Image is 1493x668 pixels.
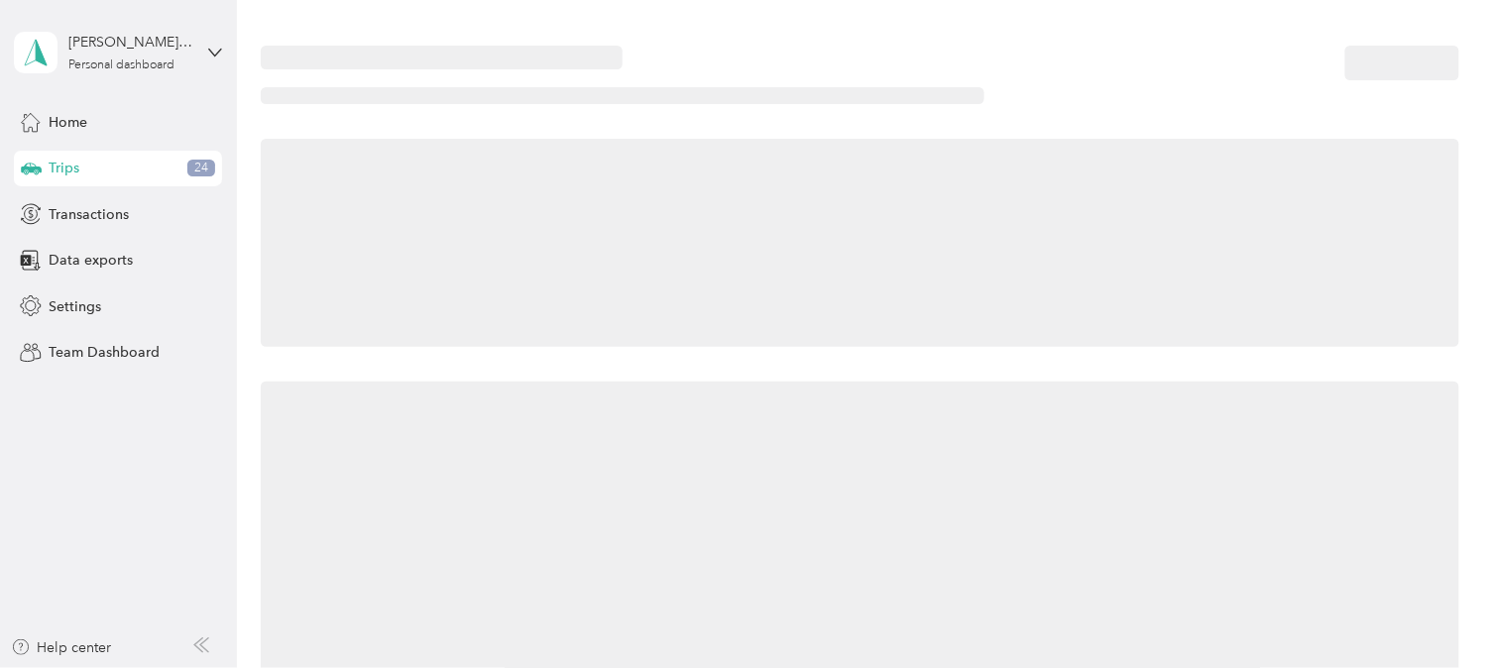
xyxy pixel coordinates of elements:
[187,160,215,177] span: 24
[49,250,133,271] span: Data exports
[11,637,112,658] button: Help center
[49,204,129,225] span: Transactions
[49,296,101,317] span: Settings
[68,59,174,71] div: Personal dashboard
[49,112,87,133] span: Home
[1382,557,1493,668] iframe: Everlance-gr Chat Button Frame
[49,342,160,363] span: Team Dashboard
[49,158,79,178] span: Trips
[68,32,192,53] div: [PERSON_NAME] [PERSON_NAME]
